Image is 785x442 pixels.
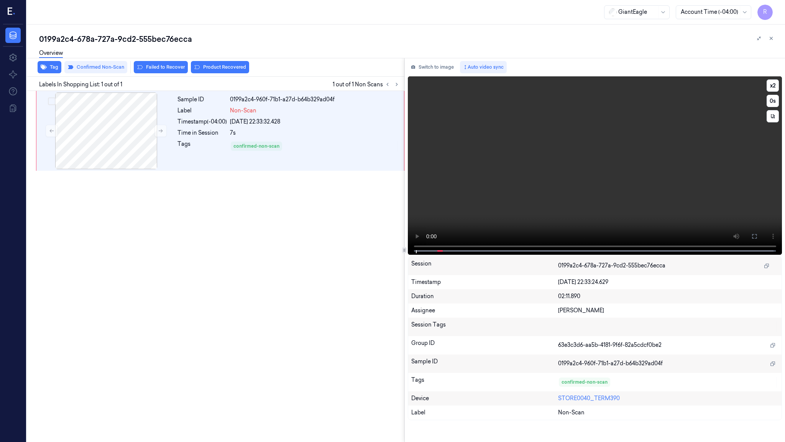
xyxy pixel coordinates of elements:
[38,61,61,73] button: Tag
[411,358,558,370] div: Sample ID
[39,49,63,58] a: Overview
[48,97,56,105] button: Select row
[230,107,256,115] span: Non-Scan
[558,292,778,300] div: 02:11.890
[411,394,558,402] div: Device
[411,278,558,286] div: Timestamp
[177,140,227,152] div: Tags
[230,118,399,126] div: [DATE] 22:33:32.428
[233,143,279,150] div: confirmed-non-scan
[460,61,507,73] button: Auto video sync
[767,79,779,92] button: x2
[408,61,457,73] button: Switch to image
[411,307,558,315] div: Assignee
[177,129,227,137] div: Time in Session
[558,394,778,402] div: STORE0040_TERM390
[177,118,227,126] div: Timestamp (-04:00)
[558,307,778,315] div: [PERSON_NAME]
[39,34,779,45] div: 0199a2c4-678a-727a-9cd2-555bec76ecca
[757,5,773,20] button: R
[39,81,122,89] span: Labels In Shopping List: 1 out of 1
[562,379,608,386] div: confirmed-non-scan
[134,61,188,73] button: Failed to Recover
[177,107,227,115] div: Label
[230,129,399,137] div: 7s
[411,339,558,351] div: Group ID
[411,260,558,272] div: Session
[191,61,249,73] button: Product Recovered
[230,96,399,104] div: 0199a2c4-960f-71b1-a27d-b64b329ad04f
[767,95,779,107] button: 0s
[558,360,663,368] span: 0199a2c4-960f-71b1-a27d-b64b329ad04f
[558,278,778,286] div: [DATE] 22:33:24.629
[411,321,558,333] div: Session Tags
[558,262,665,270] span: 0199a2c4-678a-727a-9cd2-555bec76ecca
[333,80,401,89] span: 1 out of 1 Non Scans
[411,409,558,417] div: Label
[411,376,558,388] div: Tags
[177,96,227,104] div: Sample ID
[64,61,127,73] button: Confirmed Non-Scan
[558,341,662,349] span: 63e3c3d6-aa5b-4181-9f6f-82a5cdcf0be2
[558,409,585,417] span: Non-Scan
[411,292,558,300] div: Duration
